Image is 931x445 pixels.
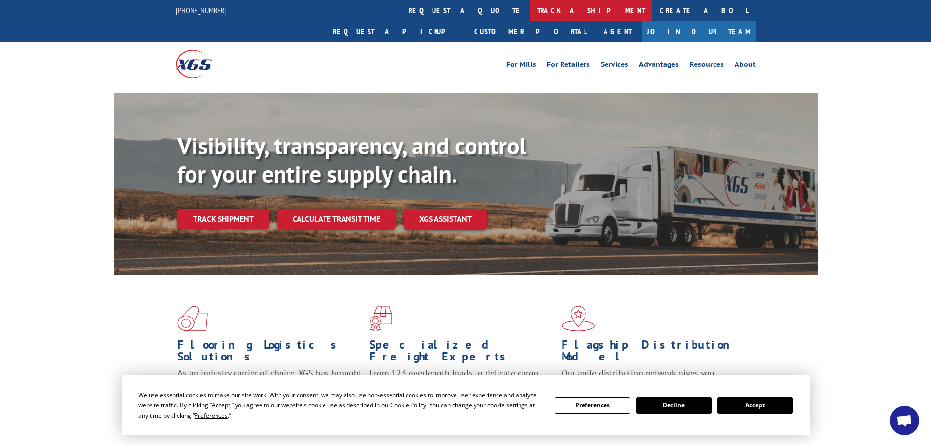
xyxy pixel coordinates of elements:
[562,367,741,390] span: Our agile distribution network gives you nationwide inventory management on demand.
[177,339,362,367] h1: Flooring Logistics Solutions
[404,209,487,230] a: XGS ASSISTANT
[690,61,724,71] a: Resources
[325,21,467,42] a: Request a pickup
[639,61,679,71] a: Advantages
[369,306,392,331] img: xgs-icon-focused-on-flooring-red
[890,406,919,435] div: Open chat
[277,209,396,230] a: Calculate transit time
[547,61,590,71] a: For Retailers
[717,397,793,414] button: Accept
[636,397,712,414] button: Decline
[467,21,594,42] a: Customer Portal
[555,397,630,414] button: Preferences
[177,209,269,229] a: Track shipment
[177,367,362,402] span: As an industry carrier of choice, XGS has brought innovation and dedication to flooring logistics...
[735,61,756,71] a: About
[594,21,642,42] a: Agent
[195,411,228,420] span: Preferences
[642,21,756,42] a: Join Our Team
[390,401,426,409] span: Cookie Policy
[177,306,208,331] img: xgs-icon-total-supply-chain-intelligence-red
[369,367,554,411] p: From 123 overlength loads to delicate cargo, our experienced staff knows the best way to move you...
[177,130,526,189] b: Visibility, transparency, and control for your entire supply chain.
[601,61,628,71] a: Services
[506,61,536,71] a: For Mills
[138,390,543,421] div: We use essential cookies to make our site work. With your consent, we may also use non-essential ...
[562,339,746,367] h1: Flagship Distribution Model
[122,375,810,435] div: Cookie Consent Prompt
[176,5,227,15] a: [PHONE_NUMBER]
[369,339,554,367] h1: Specialized Freight Experts
[562,306,595,331] img: xgs-icon-flagship-distribution-model-red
